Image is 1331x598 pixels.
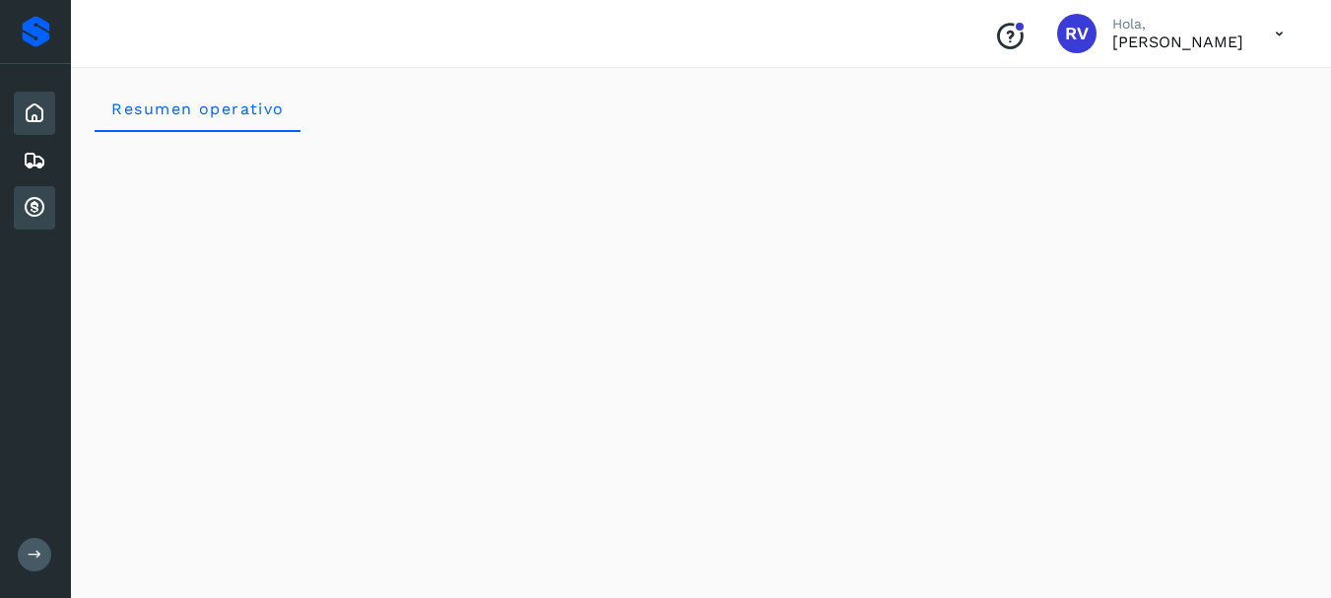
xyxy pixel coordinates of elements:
[1112,33,1243,51] p: RODRIGO VELAZQUEZ ALMEYDA
[14,186,55,230] div: Cuentas por cobrar
[14,139,55,182] div: Embarques
[14,92,55,135] div: Inicio
[1112,16,1243,33] p: Hola,
[110,100,285,118] span: Resumen operativo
